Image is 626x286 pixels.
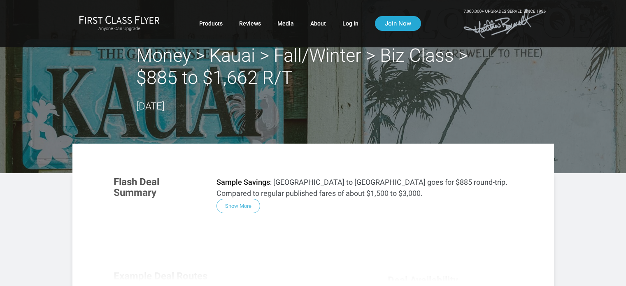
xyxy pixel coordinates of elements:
a: About [310,16,326,31]
img: First Class Flyer [79,15,160,24]
a: Join Now [375,16,421,31]
a: Log In [342,16,358,31]
a: Reviews [239,16,261,31]
time: [DATE] [136,100,165,112]
a: Products [199,16,223,31]
a: First Class FlyerAnyone Can Upgrade [79,15,160,32]
small: Anyone Can Upgrade [79,26,160,32]
a: Media [277,16,294,31]
h2: Money > Kauai > Fall/Winter > Biz Class > $885 to $1,662 R/T [136,44,490,89]
strong: Sample Savings [216,178,270,186]
p: : [GEOGRAPHIC_DATA] to [GEOGRAPHIC_DATA] goes for $885 round-trip. Compared to regular published ... [216,177,513,199]
h3: Flash Deal Summary [114,177,204,198]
